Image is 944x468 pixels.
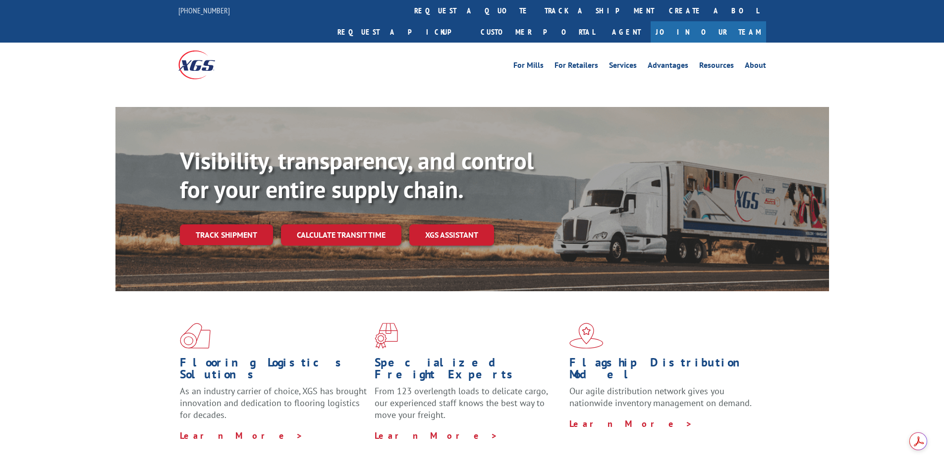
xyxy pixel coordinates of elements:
a: Services [609,61,637,72]
img: xgs-icon-flagship-distribution-model-red [569,323,604,349]
a: [PHONE_NUMBER] [178,5,230,15]
a: Agent [602,21,651,43]
a: Join Our Team [651,21,766,43]
a: Advantages [648,61,688,72]
p: From 123 overlength loads to delicate cargo, our experienced staff knows the best way to move you... [375,385,562,429]
span: As an industry carrier of choice, XGS has brought innovation and dedication to flooring logistics... [180,385,367,420]
h1: Flooring Logistics Solutions [180,357,367,385]
a: Track shipment [180,224,273,245]
a: For Mills [513,61,544,72]
a: About [745,61,766,72]
span: Our agile distribution network gives you nationwide inventory management on demand. [569,385,752,409]
a: Request a pickup [330,21,473,43]
a: Learn More > [375,430,498,441]
a: Resources [699,61,734,72]
a: XGS ASSISTANT [409,224,494,246]
img: xgs-icon-focused-on-flooring-red [375,323,398,349]
b: Visibility, transparency, and control for your entire supply chain. [180,145,534,205]
img: xgs-icon-total-supply-chain-intelligence-red [180,323,211,349]
h1: Specialized Freight Experts [375,357,562,385]
a: Customer Portal [473,21,602,43]
a: For Retailers [555,61,598,72]
h1: Flagship Distribution Model [569,357,757,385]
a: Calculate transit time [281,224,401,246]
a: Learn More > [180,430,303,441]
a: Learn More > [569,418,693,429]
